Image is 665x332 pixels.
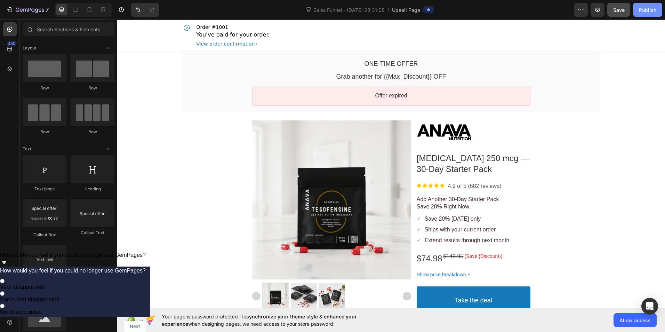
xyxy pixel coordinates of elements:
[307,196,364,202] span: Save 20% [DATE] only
[117,19,665,308] iframe: Design area
[387,6,389,14] span: /
[299,207,304,213] span: ✔
[299,134,412,154] bdo: [MEDICAL_DATA] 250 mcg — 30-Day Starter Pack
[307,207,379,214] div: Rich Text Editor. Editing area: main
[71,186,114,192] div: Heading
[299,184,353,190] span: Save 20% Right Now.
[162,313,384,327] span: Your page is password protected. To when designing pages, we need access to your store password.
[3,3,52,17] button: 7
[307,218,392,225] div: Rich Text Editor. Editing area: main
[326,234,346,240] bdo: $149.95
[307,196,364,203] div: Rich Text Editor. Editing area: main
[299,234,325,244] bdo: $74.98
[23,129,66,135] div: Row
[338,277,375,285] bdo: Take the deal
[23,45,36,51] span: Layout
[299,196,304,202] span: ✔
[23,146,31,152] span: Text
[299,218,304,224] span: ✔
[71,230,114,236] div: Callout Text
[307,218,392,224] span: Extend results through next month
[219,54,329,61] bdo: Grab another for {{Max_Discount}} OFF
[392,6,420,14] span: Upsell Page
[331,163,384,171] p: 4.9 of 5 (682 reviews)
[286,272,294,281] img: gp-arrow-next
[299,252,349,258] bdo: Show price breakdown
[103,143,114,155] span: Toggle open
[299,177,382,183] span: Add Another 30‑Day Starter Pack
[312,6,386,14] span: Sales Funnel - [DATE] 23:31:08
[23,186,66,192] div: Text block
[23,22,114,36] input: Search Sections & Elements
[258,73,290,79] bdo: Offer expired
[71,129,114,135] div: Row
[641,298,658,315] div: Open Intercom Messenger
[614,313,657,327] button: Allow access
[7,41,17,46] div: 450
[633,3,662,17] button: Publish
[23,85,66,91] div: Row
[299,267,413,295] button: Take the deal
[131,3,159,17] div: Undo/Redo
[71,85,114,91] div: Row
[607,3,630,17] button: Save
[103,42,114,54] span: Toggle open
[247,41,301,48] bdo: One-time Offer
[23,232,66,238] div: Callout Box
[299,176,413,191] div: Rich Text Editor. Editing area: main
[347,234,385,239] bdo: (Save {Discount})
[639,6,656,14] div: Publish
[46,6,49,14] p: 7
[307,207,379,213] span: Ships with your current order
[619,317,651,324] span: Allow access
[162,314,357,327] span: synchronize your theme style & enhance your experience
[613,7,625,13] span: Save
[135,272,143,281] img: gp-arrow-prev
